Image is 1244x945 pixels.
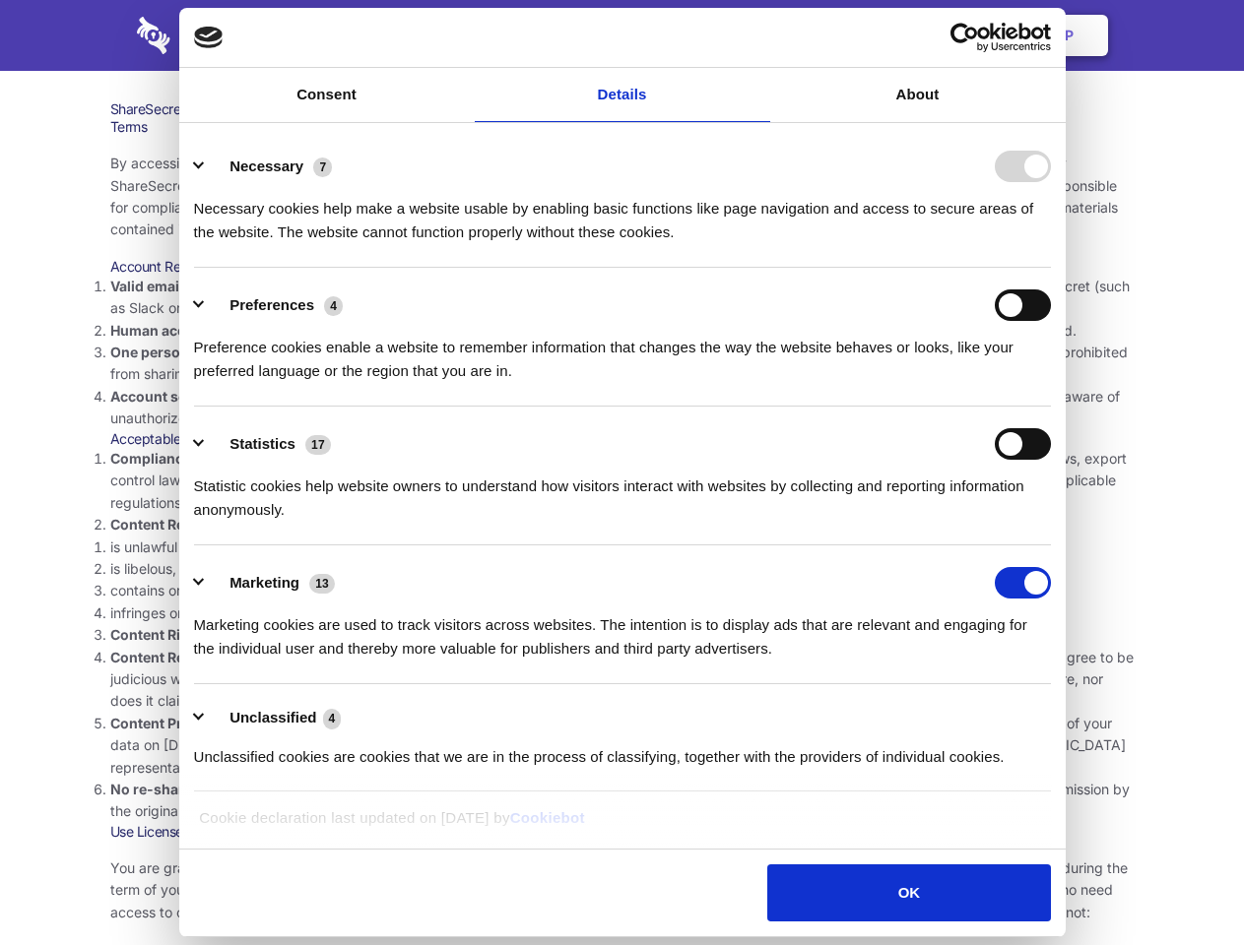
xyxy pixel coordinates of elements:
[110,258,1135,276] h3: Account Requirements
[229,435,295,452] label: Statistics
[110,649,268,665] strong: Content Responsibility.
[110,386,1135,430] li: You are responsible for your own account security, including the security of your Sharesecret acc...
[110,118,1135,136] h3: Terms
[194,567,348,598] button: Marketing (13)
[510,809,585,826] a: Cookiebot
[110,647,1135,713] li: You are solely responsible for the content you share on Sharesecret, and with the people you shar...
[110,450,408,467] strong: Compliance with local laws and regulations.
[313,157,332,177] span: 7
[110,626,216,643] strong: Content Rights.
[879,23,1051,52] a: Usercentrics Cookiebot - opens in a new window
[309,574,335,594] span: 13
[110,580,1135,601] li: contains or installs any active malware or exploits, or uses our platform for exploit delivery (s...
[194,428,344,460] button: Statistics (17)
[893,5,979,66] a: Login
[194,730,1051,769] div: Unclassified cookies are cookies that we are in the process of classifying, together with the pro...
[194,598,1051,661] div: Marketing cookies are used to track visitors across websites. The intention is to display ads tha...
[194,706,354,730] button: Unclassified (4)
[229,296,314,313] label: Preferences
[110,713,1135,779] li: You understand that [DEMOGRAPHIC_DATA] or it’s representatives have no ability to retrieve the pl...
[110,100,1135,118] h1: ShareSecret Terms of Service
[767,864,1050,921] button: OK
[110,857,1135,923] p: You are granted permission to use the [DEMOGRAPHIC_DATA] services, subject to these terms of serv...
[475,68,770,122] a: Details
[110,781,211,797] strong: No re-sharing.
[137,17,305,54] img: logo-wordmark-white-trans-d4663122ce5f474addd5e946df7df03e33cb6a1c49d2221995e7729f52c070b2.svg
[110,388,229,405] strong: Account security.
[110,278,188,294] strong: Valid email.
[110,624,1135,646] li: You agree that you will use Sharesecret only to secure and share content that you have the right ...
[110,715,222,731] strong: Content Privacy.
[110,153,1135,241] p: By accessing the Sharesecret web application at and any other related services, apps and software...
[305,435,331,455] span: 17
[1146,847,1220,921] iframe: Drift Widget Chat Controller
[110,823,1135,841] h3: Use License
[110,344,278,360] strong: One person per account.
[110,779,1135,823] li: If you were the recipient of a Sharesecret link, you agree not to re-share it with anyone else, u...
[194,27,224,48] img: logo
[110,536,1135,558] li: is unlawful or promotes unlawful activities
[110,516,254,533] strong: Content Restrictions.
[229,574,299,591] label: Marketing
[110,322,229,339] strong: Human accounts.
[110,342,1135,386] li: You are not allowed to share account credentials. Each account is dedicated to the individual who...
[194,182,1051,244] div: Necessary cookies help make a website usable by enabling basic functions like page navigation and...
[229,157,303,174] label: Necessary
[324,296,343,316] span: 4
[110,430,1135,448] h3: Acceptable Use
[770,68,1066,122] a: About
[194,321,1051,383] div: Preference cookies enable a website to remember information that changes the way the website beha...
[110,602,1135,624] li: infringes on any proprietary right of any party, including patent, trademark, trade secret, copyr...
[110,448,1135,514] li: Your use of the Sharesecret must not violate any applicable laws, including copyright or trademar...
[194,460,1051,522] div: Statistic cookies help website owners to understand how visitors interact with websites by collec...
[194,289,356,321] button: Preferences (4)
[194,151,345,182] button: Necessary (7)
[110,558,1135,580] li: is libelous, defamatory, or fraudulent
[184,806,1060,845] div: Cookie declaration last updated on [DATE] by
[578,5,664,66] a: Pricing
[799,5,889,66] a: Contact
[110,514,1135,624] li: You agree NOT to use Sharesecret to upload or share content that:
[110,276,1135,320] li: You must provide a valid email address, either directly, or through approved third-party integrat...
[323,709,342,728] span: 4
[110,320,1135,342] li: Only human beings may create accounts. “Bot” accounts — those created by software, in an automate...
[179,68,475,122] a: Consent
